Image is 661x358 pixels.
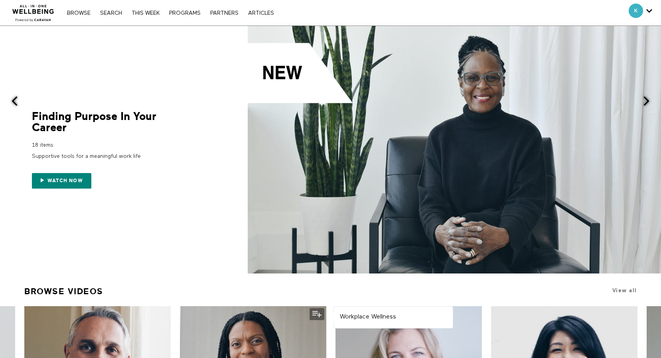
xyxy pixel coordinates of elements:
[340,314,396,320] strong: Workplace Wellness
[244,10,278,16] a: ARTICLES
[24,283,103,300] a: Browse Videos
[310,308,324,320] button: Add to my list
[96,10,126,16] a: Search
[165,10,205,16] a: PROGRAMS
[206,10,243,16] a: PARTNERS
[612,287,637,293] a: View all
[63,10,95,16] a: Browse
[128,10,164,16] a: THIS WEEK
[63,9,278,17] nav: Primary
